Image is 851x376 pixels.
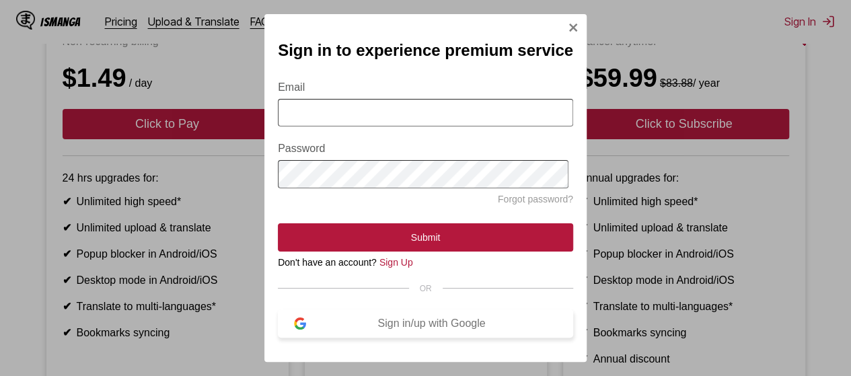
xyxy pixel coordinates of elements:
h2: Sign in to experience premium service [278,41,573,60]
div: Sign in/up with Google [306,317,557,330]
a: Sign Up [379,257,413,268]
div: Sign In Modal [264,14,587,361]
a: Forgot password? [498,194,573,204]
div: OR [278,284,573,293]
div: Don't have an account? [278,257,573,268]
label: Password [278,143,573,155]
img: Close [568,22,579,33]
button: Submit [278,223,573,252]
button: Sign in/up with Google [278,309,573,338]
label: Email [278,81,573,93]
img: google-logo [294,317,306,330]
